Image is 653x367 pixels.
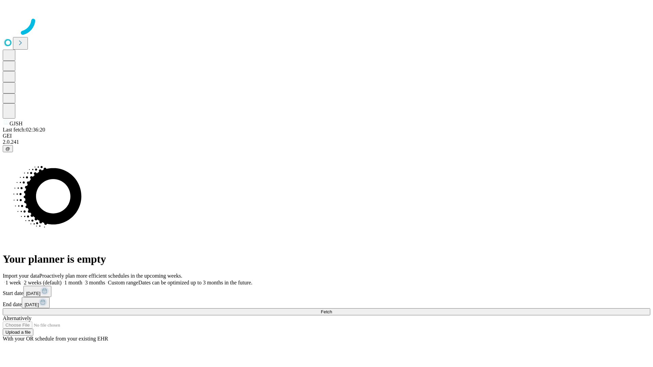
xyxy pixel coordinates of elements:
[26,291,40,296] span: [DATE]
[3,133,650,139] div: GEI
[321,309,332,314] span: Fetch
[85,280,105,285] span: 3 months
[3,308,650,315] button: Fetch
[24,302,39,307] span: [DATE]
[3,297,650,308] div: End date
[3,127,45,133] span: Last fetch: 02:36:20
[108,280,138,285] span: Custom range
[5,280,21,285] span: 1 week
[64,280,82,285] span: 1 month
[39,273,182,279] span: Proactively plan more efficient schedules in the upcoming weeks.
[3,329,33,336] button: Upload a file
[138,280,252,285] span: Dates can be optimized up to 3 months in the future.
[3,139,650,145] div: 2.0.241
[3,253,650,265] h1: Your planner is empty
[24,280,62,285] span: 2 weeks (default)
[10,121,22,126] span: GJSH
[3,315,31,321] span: Alternatively
[5,146,10,151] span: @
[23,286,51,297] button: [DATE]
[3,273,39,279] span: Import your data
[22,297,50,308] button: [DATE]
[3,286,650,297] div: Start date
[3,145,13,152] button: @
[3,336,108,342] span: With your OR schedule from your existing EHR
